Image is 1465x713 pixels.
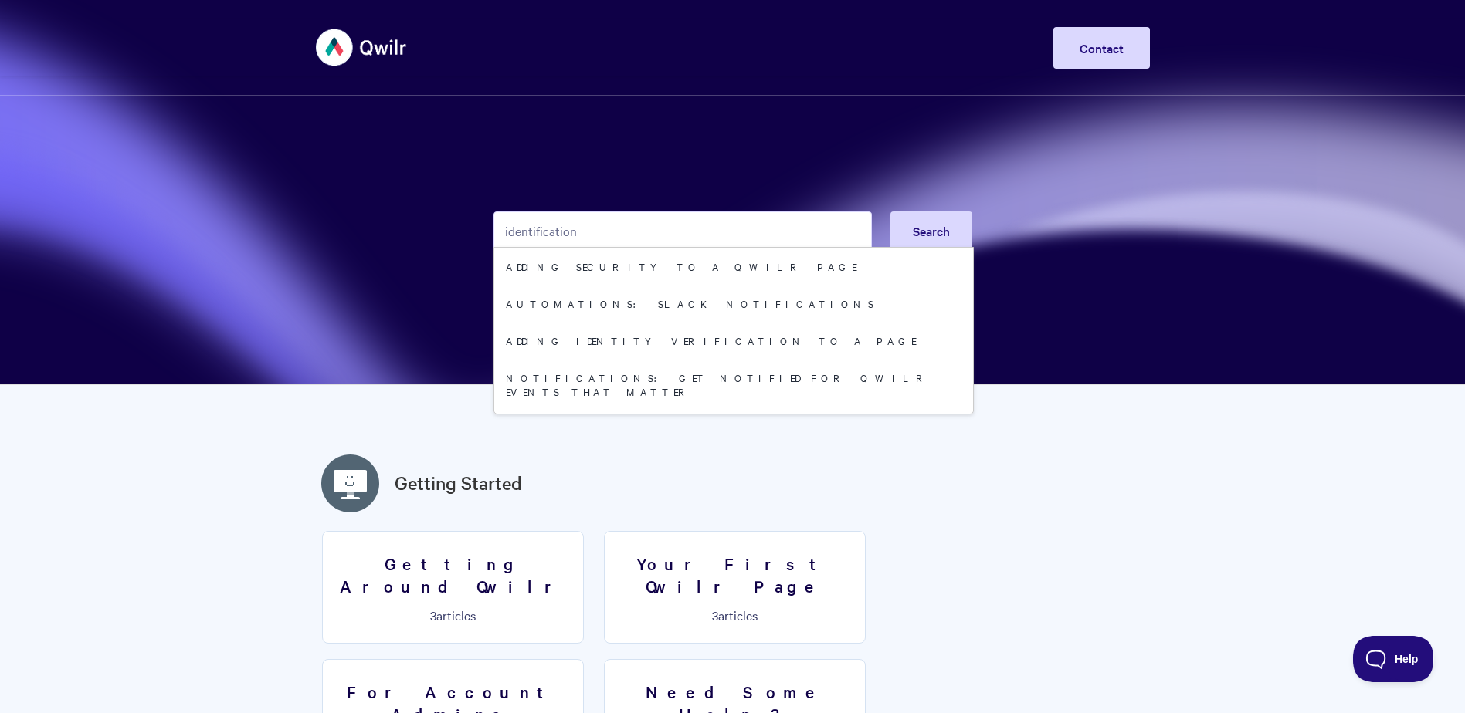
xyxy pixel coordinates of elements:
[316,19,408,76] img: Qwilr Help Center
[712,607,718,623] span: 3
[493,211,872,250] input: Search the knowledge base
[614,608,856,622] p: articles
[430,607,436,623] span: 3
[494,248,973,285] a: Adding security to a Qwilr Page
[604,531,866,644] a: Your First Qwilr Page 3articles
[395,469,522,497] a: Getting Started
[494,285,973,322] a: Automations: Slack Notifications
[913,222,950,239] span: Search
[494,359,973,410] a: Notifications: Get Notified for Qwilr Events that Matter
[890,211,972,250] button: Search
[1353,636,1434,682] iframe: Toggle Customer Support
[332,552,574,596] h3: Getting Around Qwilr
[1053,27,1150,69] a: Contact
[332,608,574,622] p: articles
[494,322,973,359] a: Adding Identity Verification to a Page
[322,531,584,644] a: Getting Around Qwilr 3articles
[614,552,856,596] h3: Your First Qwilr Page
